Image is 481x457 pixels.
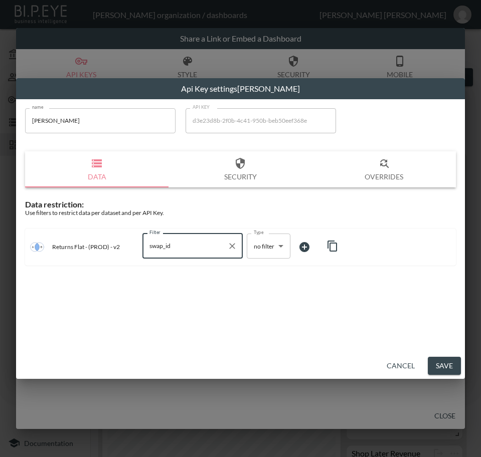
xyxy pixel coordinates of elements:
[32,104,44,110] label: name
[169,151,312,187] button: Security
[225,239,239,253] button: Clear
[147,238,223,254] input: Filter
[25,199,84,209] span: Data restriction:
[25,209,456,216] div: Use filters to restrict data per dataset and per API Key.
[254,243,274,250] span: no filter
[193,104,210,110] label: API KEY
[254,229,264,236] label: Type
[30,240,44,254] img: inner join icon
[149,229,161,236] label: Filter
[52,243,120,251] p: Returns Flat - (PROD) - v2
[25,151,169,187] button: Data
[428,357,461,375] button: Save
[16,78,465,99] h2: Api Key settings [PERSON_NAME]
[312,151,456,187] button: Overrides
[383,357,419,375] button: Cancel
